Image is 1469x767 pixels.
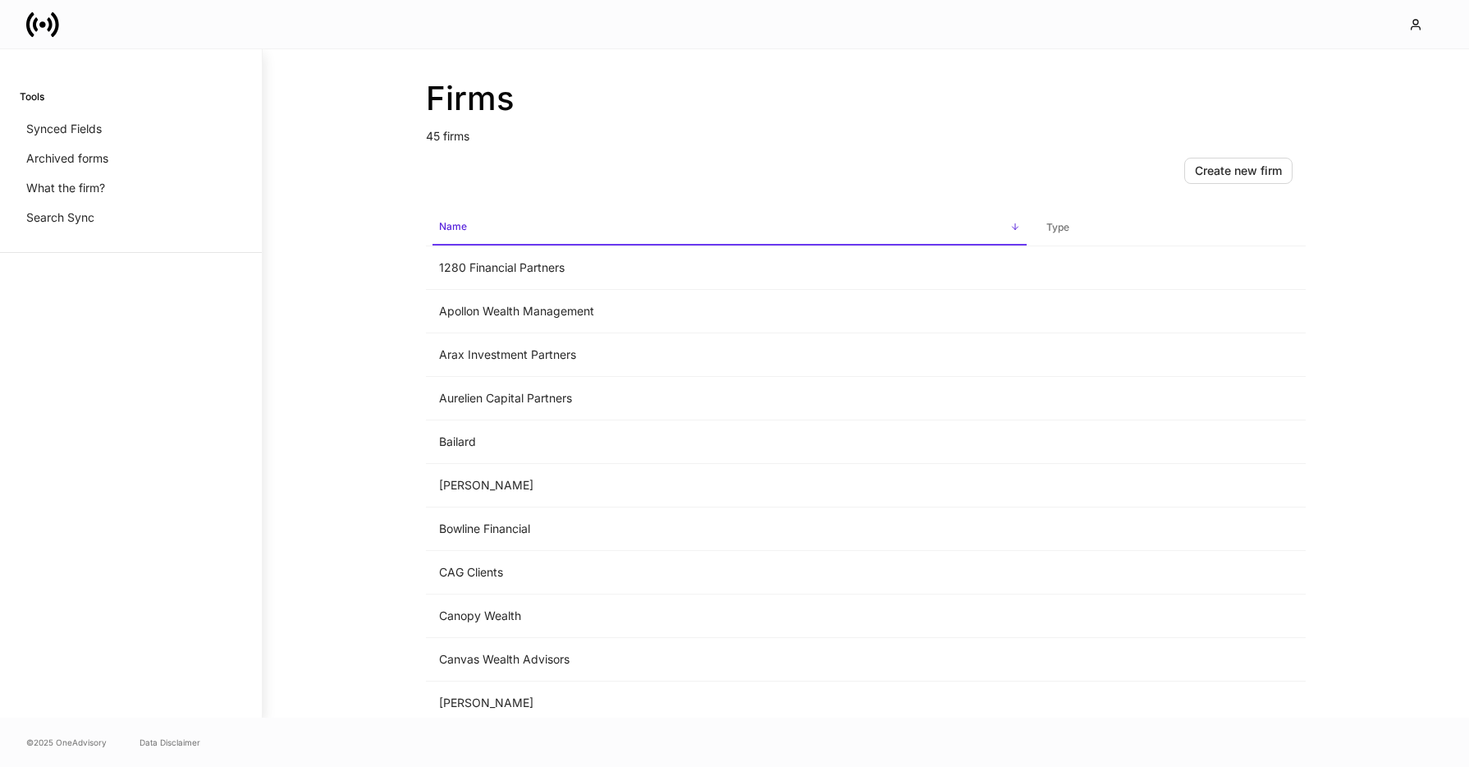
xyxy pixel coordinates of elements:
[1040,211,1299,245] span: Type
[1184,158,1293,184] button: Create new firm
[426,682,1033,725] td: [PERSON_NAME]
[426,464,1033,508] td: [PERSON_NAME]
[426,377,1033,420] td: Aurelien Capital Partners
[426,333,1033,377] td: Arax Investment Partners
[439,218,467,234] h6: Name
[26,150,108,167] p: Archived forms
[20,203,242,232] a: Search Sync
[426,508,1033,551] td: Bowline Financial
[426,79,1306,118] h2: Firms
[20,114,242,144] a: Synced Fields
[20,89,44,104] h6: Tools
[426,595,1033,638] td: Canopy Wealth
[1195,165,1282,177] div: Create new firm
[26,180,105,196] p: What the firm?
[426,290,1033,333] td: Apollon Wealth Management
[432,210,1027,246] span: Name
[20,144,242,173] a: Archived forms
[26,736,107,749] span: © 2025 OneAdvisory
[426,638,1033,682] td: Canvas Wealth Advisors
[26,209,94,226] p: Search Sync
[426,118,1306,145] p: 45 firms
[26,121,102,137] p: Synced Fields
[20,173,242,203] a: What the firm?
[426,551,1033,595] td: CAG Clients
[426,246,1033,290] td: 1280 Financial Partners
[1046,219,1069,235] h6: Type
[140,736,200,749] a: Data Disclaimer
[426,420,1033,464] td: Bailard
